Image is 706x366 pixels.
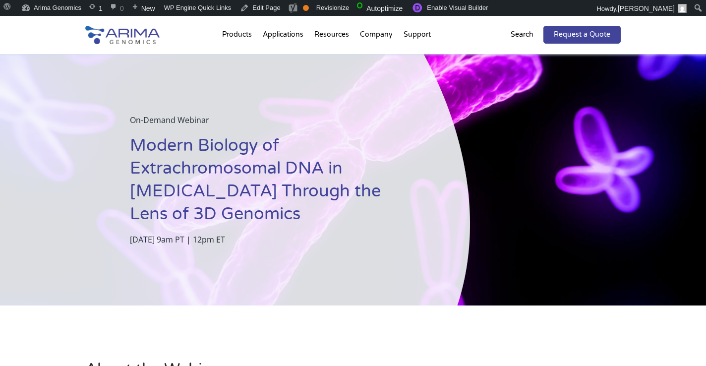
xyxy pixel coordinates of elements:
[130,233,420,246] p: [DATE] 9am PT | 12pm ET
[85,26,160,44] img: Arima-Genomics-logo
[511,28,533,41] p: Search
[130,134,420,233] h1: Modern Biology of Extrachromosomal DNA in [MEDICAL_DATA] Through the Lens of 3D Genomics
[130,114,420,134] p: On-Demand Webinar
[543,26,621,44] a: Request a Quote
[303,5,309,11] div: OK
[618,4,675,12] span: [PERSON_NAME]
